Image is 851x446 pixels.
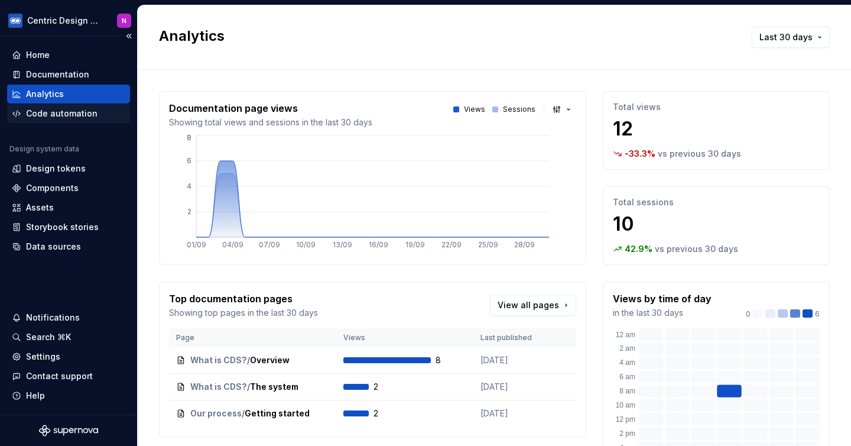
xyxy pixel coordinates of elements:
p: [DATE] [480,381,569,393]
span: / [247,381,250,393]
p: in the last 30 days [613,307,712,319]
button: Contact support [7,367,130,386]
span: Our process [190,408,242,419]
span: The system [250,381,298,393]
tspan: 22/09 [441,240,462,249]
tspan: 13/09 [333,240,352,249]
p: Total views [613,101,820,113]
span: 2 [373,381,404,393]
button: Help [7,386,130,405]
span: Last 30 days [759,31,813,43]
svg: Supernova Logo [39,425,98,437]
text: 12 pm [616,415,635,424]
p: Views by time of day [613,292,712,306]
div: Data sources [26,241,81,253]
div: Centric Design System [27,15,103,27]
span: Getting started [245,408,310,419]
div: Search ⌘K [26,331,71,343]
span: What is CDS? [190,354,247,366]
span: / [242,408,245,419]
tspan: 8 [187,133,191,142]
div: Contact support [26,370,93,382]
p: [DATE] [480,354,569,366]
p: Top documentation pages [169,292,318,306]
span: / [247,354,250,366]
tspan: 19/09 [405,240,425,249]
div: Settings [26,351,60,363]
div: Documentation [26,69,89,80]
p: Showing top pages in the last 30 days [169,307,318,319]
p: Views [464,105,485,114]
p: [DATE] [480,408,569,419]
span: View all pages [498,299,559,311]
tspan: 07/09 [259,240,280,249]
a: Data sources [7,237,130,256]
text: 2 am [619,344,635,353]
button: Last 30 days [752,27,830,48]
text: 10 am [616,401,635,409]
p: vs previous 30 days [658,148,741,160]
text: 6 am [619,373,635,381]
tspan: 10/09 [296,240,316,249]
p: Showing total views and sessions in the last 30 days [169,117,372,128]
div: Design system data [9,144,79,154]
p: 10 [613,212,820,236]
div: N [122,16,126,25]
p: 0 [746,309,751,319]
tspan: 01/09 [187,240,206,249]
div: Components [26,182,79,194]
text: 12 am [616,331,635,339]
a: Components [7,179,130,198]
button: Centric Design SystemN [2,8,135,33]
div: 6 [746,309,820,319]
div: Help [26,390,45,402]
div: Assets [26,202,54,214]
a: Settings [7,347,130,366]
p: Total sessions [613,196,820,208]
tspan: 16/09 [369,240,388,249]
text: 2 pm [619,429,635,438]
p: vs previous 30 days [655,243,738,255]
a: View all pages [490,295,576,316]
a: Code automation [7,104,130,123]
div: Design tokens [26,163,86,174]
div: Storybook stories [26,221,99,233]
button: Notifications [7,308,130,327]
div: Home [26,49,50,61]
span: Overview [250,354,290,366]
div: Code automation [26,108,98,119]
a: Design tokens [7,159,130,178]
tspan: 25/09 [478,240,498,249]
th: Page [169,328,336,347]
a: Home [7,46,130,64]
a: Analytics [7,85,130,104]
text: 8 am [619,387,635,395]
tspan: 2 [187,207,191,216]
div: Notifications [26,312,80,324]
p: 42.9 % [625,243,652,255]
button: Search ⌘K [7,328,130,347]
a: Storybook stories [7,218,130,237]
text: 4 am [619,358,635,367]
img: 87080768-5ff6-40b4-a790-e2fa022e0eb8.png [8,14,22,28]
tspan: 6 [187,156,191,165]
th: Last published [473,328,576,347]
span: What is CDS? [190,381,247,393]
tspan: 4 [187,182,191,190]
th: Views [336,328,473,347]
p: 12 [613,117,820,141]
h2: Analytics [159,27,733,46]
p: Sessions [503,105,535,114]
p: -33.3 % [625,148,655,160]
p: Documentation page views [169,101,372,115]
a: Assets [7,198,130,217]
tspan: 28/09 [514,240,535,249]
div: Analytics [26,88,64,100]
button: Collapse sidebar [121,28,137,44]
tspan: 04/09 [222,240,243,249]
span: 8 [436,354,466,366]
a: Documentation [7,65,130,84]
span: 2 [373,408,404,419]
